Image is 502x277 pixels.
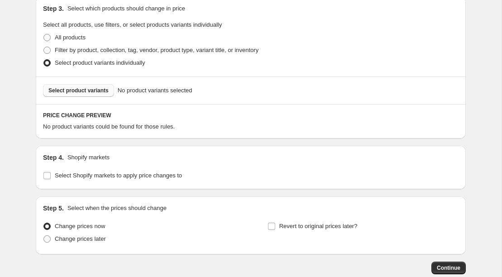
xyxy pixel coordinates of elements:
span: Change prices later [55,235,106,242]
p: Select when the prices should change [67,204,167,213]
button: Continue [431,262,466,274]
span: Revert to original prices later? [279,223,358,229]
span: No product variants could be found for those rules. [43,123,175,130]
h2: Step 3. [43,4,64,13]
span: Change prices now [55,223,105,229]
p: Select which products should change in price [67,4,185,13]
span: Continue [437,264,460,272]
span: No product variants selected [118,86,192,95]
span: Select product variants [48,87,109,94]
span: All products [55,34,86,41]
span: Select all products, use filters, or select products variants individually [43,21,222,28]
span: Filter by product, collection, tag, vendor, product type, variant title, or inventory [55,47,258,53]
button: Select product variants [43,84,114,97]
h2: Step 5. [43,204,64,213]
h2: Step 4. [43,153,64,162]
span: Select product variants individually [55,59,145,66]
h6: PRICE CHANGE PREVIEW [43,112,459,119]
p: Shopify markets [67,153,110,162]
span: Select Shopify markets to apply price changes to [55,172,182,179]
